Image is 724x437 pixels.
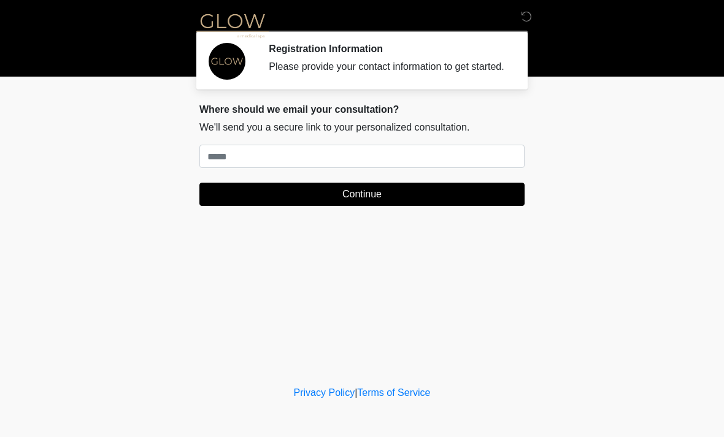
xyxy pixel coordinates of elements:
[187,9,278,40] img: Glow Medical Spa Logo
[199,120,525,135] p: We'll send you a secure link to your personalized consultation.
[294,387,355,398] a: Privacy Policy
[199,104,525,115] h2: Where should we email your consultation?
[357,387,430,398] a: Terms of Service
[209,43,245,80] img: Agent Avatar
[355,387,357,398] a: |
[199,183,525,206] button: Continue
[269,59,506,74] div: Please provide your contact information to get started.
